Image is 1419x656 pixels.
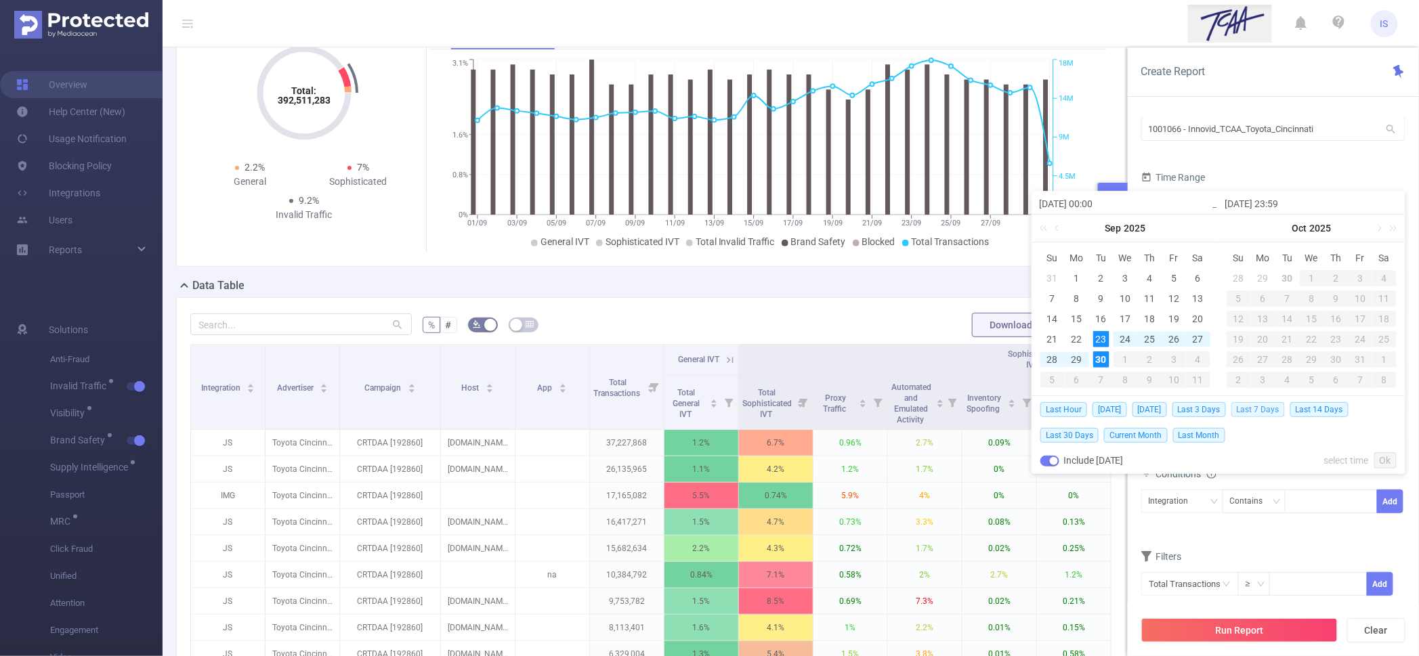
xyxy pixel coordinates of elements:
td: October 9, 2025 [1323,288,1348,309]
div: 6 [1065,372,1089,388]
td: November 7, 2025 [1348,370,1372,390]
div: 9 [1323,290,1348,307]
div: 4 [1186,351,1210,368]
tspan: 01/09 [468,219,488,227]
div: 30 [1093,351,1109,368]
div: 20 [1251,331,1275,347]
div: 7 [1348,372,1372,388]
td: October 18, 2025 [1372,309,1397,329]
td: September 22, 2025 [1065,329,1089,349]
div: 16 [1093,311,1109,327]
a: Integrations [16,179,100,206]
td: September 26, 2025 [1162,329,1186,349]
th: Sat [1186,248,1210,268]
td: October 12, 2025 [1227,309,1251,329]
td: October 27, 2025 [1251,349,1275,370]
span: Brand Safety [50,435,110,445]
tspan: 15/09 [744,219,764,227]
tspan: 05/09 [547,219,566,227]
td: November 1, 2025 [1372,349,1397,370]
tspan: 11/09 [665,219,685,227]
td: September 19, 2025 [1162,309,1186,329]
td: October 24, 2025 [1348,329,1372,349]
td: October 3, 2025 [1162,349,1186,370]
div: 9 [1093,290,1109,307]
a: 2025 [1309,215,1333,242]
td: September 15, 2025 [1065,309,1089,329]
div: 30 [1323,351,1348,368]
td: October 4, 2025 [1372,268,1397,288]
span: General IVT [541,236,589,247]
th: Fri [1162,248,1186,268]
div: 5 [1300,372,1324,388]
i: icon: table [526,320,534,328]
div: Sort [408,382,416,390]
div: 3 [1251,372,1275,388]
span: Sophisticated IVT [606,236,679,247]
div: 12 [1227,311,1251,327]
tspan: 23/09 [902,219,922,227]
button: Add [1377,489,1403,513]
tspan: 21/09 [863,219,883,227]
td: October 21, 2025 [1275,329,1300,349]
th: Sat [1372,248,1397,268]
a: Last year (Control + left) [1037,215,1055,242]
a: Overview [16,71,87,98]
td: September 12, 2025 [1162,288,1186,309]
td: September 5, 2025 [1162,268,1186,288]
button: Add [1367,572,1393,596]
div: 26 [1227,351,1251,368]
span: Su [1040,252,1065,264]
td: September 1, 2025 [1065,268,1089,288]
span: Create Report [1141,65,1206,78]
div: 4 [1372,270,1397,286]
div: 31 [1348,351,1372,368]
td: August 31, 2025 [1040,268,1065,288]
td: October 6, 2025 [1065,370,1089,390]
a: Next year (Control + right) [1382,215,1400,242]
div: 4 [1275,372,1300,388]
td: October 5, 2025 [1227,288,1251,309]
span: We [1300,252,1324,264]
tspan: 0.8% [452,171,468,179]
div: 3 [1162,351,1186,368]
span: IS [1380,10,1389,37]
td: October 8, 2025 [1300,288,1324,309]
span: Total Transactions [912,236,990,247]
span: Tu [1089,252,1114,264]
i: Filter menu [1017,375,1036,429]
div: 30 [1279,270,1296,286]
td: November 8, 2025 [1372,370,1397,390]
span: 9.2% [299,195,319,206]
span: Passport [50,481,163,508]
td: October 16, 2025 [1323,309,1348,329]
input: Search... [190,313,412,335]
i: Filter menu [645,345,664,429]
td: October 2, 2025 [1137,349,1162,370]
td: October 22, 2025 [1300,329,1324,349]
td: September 18, 2025 [1137,309,1162,329]
div: 10 [1162,372,1186,388]
td: September 28, 2025 [1227,268,1251,288]
div: 1 [1069,270,1085,286]
i: icon: down [1210,498,1219,507]
div: 27 [1251,351,1275,368]
div: 28 [1044,351,1061,368]
i: Filter menu [794,375,813,429]
div: 3 [1348,270,1372,286]
span: Total Invalid Traffic [696,236,775,247]
div: 1 [1372,351,1397,368]
div: 3 [1117,270,1133,286]
div: 19 [1166,311,1182,327]
div: 28 [1231,270,1247,286]
i: Filter menu [868,375,887,429]
td: November 2, 2025 [1227,370,1251,390]
a: Help Center (New) [16,98,125,125]
input: End date [1225,196,1398,212]
tspan: 03/09 [507,219,527,227]
td: October 9, 2025 [1137,370,1162,390]
div: 18 [1372,311,1397,327]
div: 10 [1117,290,1133,307]
th: Wed [1300,248,1324,268]
td: October 1, 2025 [1114,349,1138,370]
